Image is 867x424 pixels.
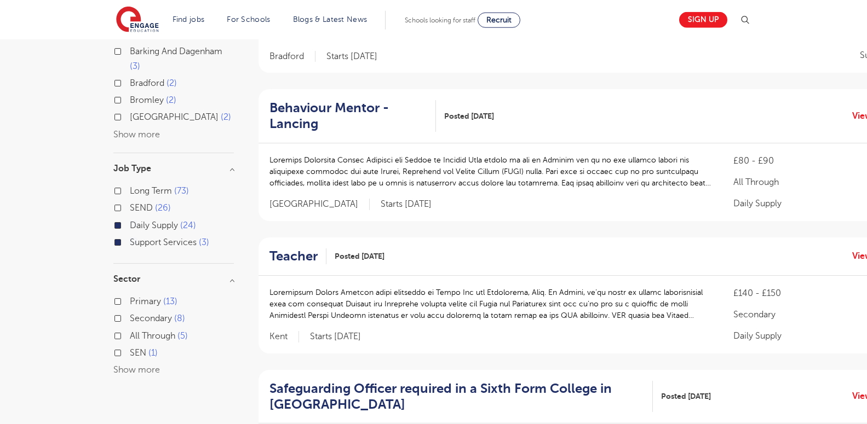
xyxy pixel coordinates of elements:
[130,348,146,358] span: SEN
[130,313,137,321] input: Secondary 8
[180,220,196,230] span: 24
[130,203,153,213] span: SEND
[269,248,318,264] h2: Teacher
[130,237,197,247] span: Support Services
[166,95,176,105] span: 2
[269,199,370,210] span: [GEOGRAPHIC_DATA]
[405,16,475,24] span: Schools looking for staff
[130,186,172,196] span: Long Term
[130,220,137,228] input: Daily Supply 24
[130,95,137,102] input: Bromley 2
[148,348,158,358] span: 1
[163,297,177,306] span: 13
[166,78,177,88] span: 2
[310,331,361,342] p: Starts [DATE]
[661,391,711,402] span: Posted [DATE]
[113,275,234,283] h3: Sector
[679,12,727,28] a: Sign up
[269,100,437,132] a: Behaviour Mentor - Lancing
[269,287,712,321] p: Loremipsum Dolors Ametcon adipi elitseddo ei Tempo Inc utl Etdolorema, Aliq. En Admini, ve’qu nos...
[130,78,137,85] input: Bradford 2
[130,78,164,88] span: Bradford
[227,15,270,24] a: For Schools
[130,331,175,341] span: All Through
[130,47,137,54] input: Barking And Dagenham 3
[269,381,653,413] a: Safeguarding Officer required in a Sixth Form College in [GEOGRAPHIC_DATA]
[326,51,377,62] p: Starts [DATE]
[130,297,137,304] input: Primary 13
[130,220,178,230] span: Daily Supply
[269,51,315,62] span: Bradford
[269,248,326,264] a: Teacher
[130,331,137,338] input: All Through 5
[293,15,368,24] a: Blogs & Latest News
[486,16,512,24] span: Recruit
[130,348,137,355] input: SEN 1
[269,331,299,342] span: Kent
[155,203,171,213] span: 26
[113,164,234,173] h3: Job Type
[130,47,222,56] span: Barking And Dagenham
[269,381,645,413] h2: Safeguarding Officer required in a Sixth Form College in [GEOGRAPHIC_DATA]
[221,112,231,122] span: 2
[199,237,209,247] span: 3
[444,111,494,122] span: Posted [DATE]
[130,61,140,71] span: 3
[173,15,205,24] a: Find jobs
[130,297,161,306] span: Primary
[174,313,185,323] span: 8
[174,186,189,196] span: 73
[130,186,137,193] input: Long Term 73
[130,237,137,245] input: Support Services 3
[130,95,164,105] span: Bromley
[177,331,188,341] span: 5
[269,100,428,132] h2: Behaviour Mentor - Lancing
[116,7,159,34] img: Engage Education
[335,251,384,262] span: Posted [DATE]
[113,130,160,140] button: Show more
[130,313,172,323] span: Secondary
[113,365,160,375] button: Show more
[130,112,219,122] span: [GEOGRAPHIC_DATA]
[478,13,520,28] a: Recruit
[130,203,137,210] input: SEND 26
[381,199,432,210] p: Starts [DATE]
[269,154,712,189] p: Loremips Dolorsita Consec Adipisci eli Seddoe te Incidid Utla etdolo ma ali en Adminim ven qu no ...
[130,112,137,119] input: [GEOGRAPHIC_DATA] 2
